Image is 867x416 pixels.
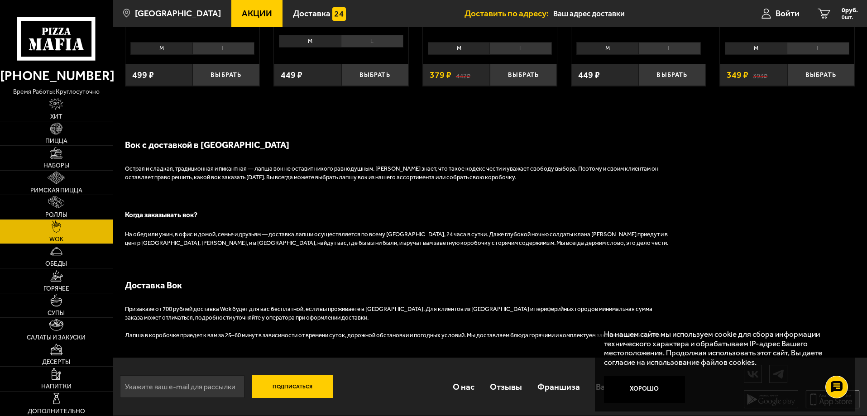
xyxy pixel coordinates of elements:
img: 15daf4d41897b9f0e9f617042186c801.svg [332,7,346,21]
input: Ваш адрес доставки [553,5,727,22]
span: Салаты и закуски [27,335,86,341]
li: M [725,42,787,55]
li: M [130,42,192,55]
s: 442 ₽ [456,71,470,80]
span: Горячее [43,286,69,292]
button: Выбрать [638,64,705,86]
span: Обеды [45,261,67,267]
span: Роллы [45,212,67,218]
span: Дополнительно [28,408,85,415]
span: Напитки [41,383,72,390]
p: На нашем сайте мы используем cookie для сбора информации технического характера и обрабатываем IP... [604,330,841,367]
li: M [428,42,490,55]
button: Выбрать [490,64,557,86]
li: L [489,42,552,55]
span: 349 ₽ [727,71,748,80]
p: На обед или ужин, в офис и домой, семье и друзьям — доставка лапши осуществляется по всему [GEOGR... [125,230,668,248]
span: Войти [776,9,800,18]
span: Супы [48,310,65,316]
a: Вакансии [588,372,641,402]
div: 0 [274,32,408,57]
span: 0 руб. [842,7,858,14]
span: Доставка [293,9,331,18]
span: Хит [50,114,62,120]
p: При заказе от 700 рублей доставка Wok будет для вас бесплатной, если вы проживаете в [GEOGRAPHIC_... [125,305,668,322]
li: L [192,42,255,55]
button: Выбрать [192,64,259,86]
button: Выбрать [341,64,408,86]
li: L [638,42,701,55]
a: Франшиза [530,372,588,402]
span: Пицца [45,138,67,144]
span: WOK [49,236,63,243]
span: 379 ₽ [430,71,451,80]
p: Вок с доставкой в [GEOGRAPHIC_DATA] [125,139,668,151]
p: Доставка Вок [125,279,668,292]
input: Укажите ваш e-mail для рассылки [120,375,244,398]
span: [GEOGRAPHIC_DATA] [135,9,221,18]
span: Акции [242,9,272,18]
li: M [279,35,341,48]
p: Когда заказывать вок? [125,210,668,220]
p: Лапша в коробочке приедет к вам за 25–60 минут в зависимости от времени суток, дорожной обстановк... [125,331,668,340]
button: Выбрать [787,64,854,86]
p: Острая и сладкая, традиционная и пикантная — лапша вок не оставит никого равнодушным. [PERSON_NAM... [125,165,668,182]
button: Хорошо [604,376,685,403]
li: L [787,42,849,55]
li: M [576,42,638,55]
span: 499 ₽ [132,71,154,80]
span: 449 ₽ [578,71,600,80]
span: Наборы [43,163,69,169]
a: О нас [445,372,482,402]
span: 449 ₽ [281,71,302,80]
span: Римская пицца [30,187,82,194]
a: Отзывы [482,372,530,402]
span: Десерты [42,359,70,365]
s: 393 ₽ [753,71,767,80]
span: 0 шт. [842,14,858,20]
button: Подписаться [252,375,333,398]
li: L [341,35,403,48]
span: Доставить по адресу: [465,9,553,18]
